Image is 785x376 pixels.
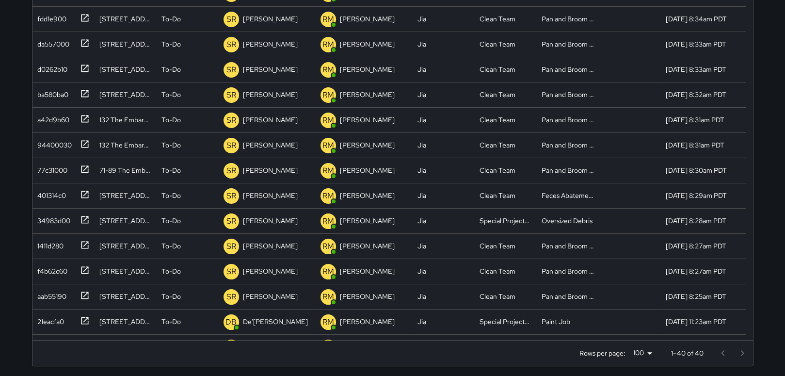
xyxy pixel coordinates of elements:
[480,115,515,125] div: Clean Team
[243,317,308,327] p: De'[PERSON_NAME]
[480,292,515,301] div: Clean Team
[243,140,298,150] p: [PERSON_NAME]
[542,191,594,200] div: Feces Abatement
[542,39,594,49] div: Pan and Broom Block Faces
[161,241,181,251] p: To-Do
[243,191,298,200] p: [PERSON_NAME]
[226,215,236,227] p: SR
[480,216,532,226] div: Special Projects Team
[340,115,395,125] p: [PERSON_NAME]
[542,140,594,150] div: Pan and Broom Block Faces
[480,266,515,276] div: Clean Team
[243,266,298,276] p: [PERSON_NAME]
[322,64,334,76] p: RM
[480,90,515,99] div: Clean Team
[33,10,66,24] div: fdd1e900
[33,237,64,251] div: 1411d280
[417,292,426,301] div: Jia
[322,39,334,50] p: RM
[340,165,395,175] p: [PERSON_NAME]
[542,216,593,226] div: Oversized Debris
[161,165,181,175] p: To-Do
[542,317,570,327] div: Paint Job
[243,39,298,49] p: [PERSON_NAME]
[629,346,656,360] div: 100
[99,140,152,150] div: 132 The Embarcadero
[322,114,334,126] p: RM
[99,216,152,226] div: 177 Steuart Street
[542,14,594,24] div: Pan and Broom Block Faces
[666,191,727,200] div: 8/25/2025, 8:29am PDT
[226,190,236,202] p: SR
[161,191,181,200] p: To-Do
[161,140,181,150] p: To-Do
[243,90,298,99] p: [PERSON_NAME]
[99,39,152,49] div: 2 Mission Street
[33,288,66,301] div: aab55190
[243,241,298,251] p: [PERSON_NAME]
[226,64,236,76] p: SR
[480,317,532,327] div: Special Projects Team
[417,115,426,125] div: Jia
[226,114,236,126] p: SR
[161,39,181,49] p: To-Do
[666,90,726,99] div: 8/25/2025, 8:32am PDT
[340,266,395,276] p: [PERSON_NAME]
[226,241,236,252] p: SR
[417,266,426,276] div: Jia
[666,317,726,327] div: 8/22/2025, 11:23am PDT
[226,291,236,303] p: SR
[542,241,594,251] div: Pan and Broom Block Faces
[226,266,236,278] p: SR
[666,165,727,175] div: 8/25/2025, 8:30am PDT
[243,292,298,301] p: [PERSON_NAME]
[542,165,594,175] div: Pan and Broom Block Faces
[161,317,181,327] p: To-Do
[33,61,67,74] div: d0262b10
[480,241,515,251] div: Clean Team
[480,65,515,74] div: Clean Team
[666,140,724,150] div: 8/25/2025, 8:31am PDT
[33,262,67,276] div: f4b62c60
[33,338,67,352] div: 4919f9c0
[161,65,181,74] p: To-Do
[322,266,334,278] p: RM
[99,14,152,24] div: 53 Steuart Street
[417,191,426,200] div: Jia
[542,292,594,301] div: Pan and Broom Block Faces
[480,39,515,49] div: Clean Team
[542,65,594,74] div: Pan and Broom Block Faces
[480,140,515,150] div: Clean Team
[33,111,69,125] div: a42d9b60
[340,191,395,200] p: [PERSON_NAME]
[161,14,181,24] p: To-Do
[243,115,298,125] p: [PERSON_NAME]
[243,216,298,226] p: [PERSON_NAME]
[99,115,152,125] div: 132 The Embarcadero
[542,115,594,125] div: Pan and Broom Block Faces
[340,65,395,74] p: [PERSON_NAME]
[161,216,181,226] p: To-Do
[161,292,181,301] p: To-Do
[340,216,395,226] p: [PERSON_NAME]
[542,266,594,276] div: Pan and Broom Block Faces
[417,90,426,99] div: Jia
[243,14,298,24] p: [PERSON_NAME]
[99,165,152,175] div: 71-89 The Embarcadero
[226,39,236,50] p: SR
[99,65,152,74] div: 71 Steuart Street
[322,291,334,303] p: RM
[666,216,726,226] div: 8/25/2025, 8:28am PDT
[99,292,152,301] div: 124 Spear Street
[666,241,726,251] div: 8/25/2025, 8:27am PDT
[340,140,395,150] p: [PERSON_NAME]
[417,241,426,251] div: Jia
[33,187,66,200] div: 401314c0
[226,140,236,151] p: SR
[243,165,298,175] p: [PERSON_NAME]
[322,140,334,151] p: RM
[322,190,334,202] p: RM
[666,39,726,49] div: 8/25/2025, 8:33am PDT
[33,313,64,327] div: 21eacfa0
[340,14,395,24] p: [PERSON_NAME]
